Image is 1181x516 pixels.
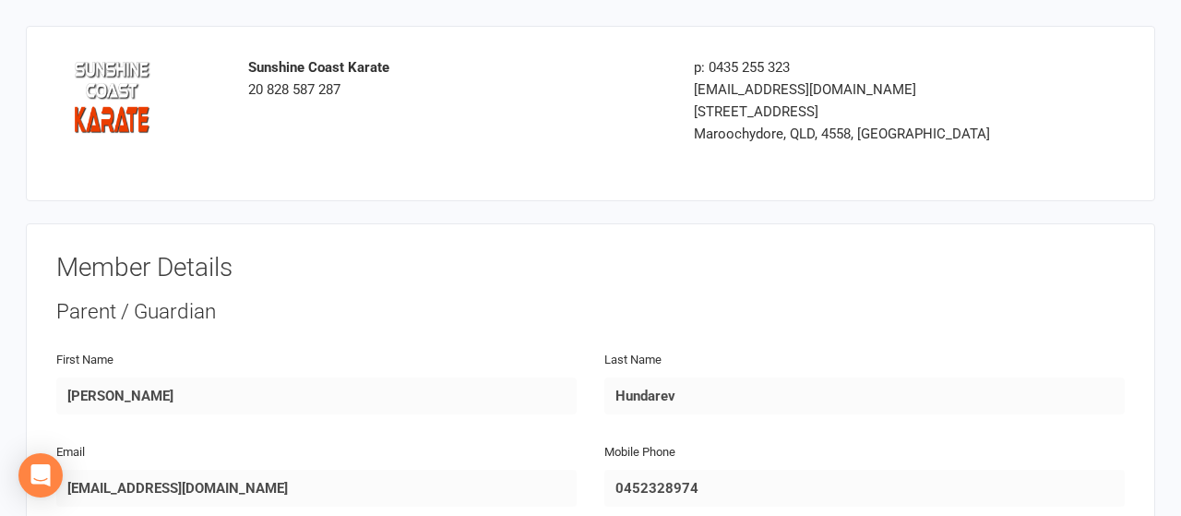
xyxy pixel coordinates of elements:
[56,351,113,370] label: First Name
[604,351,662,370] label: Last Name
[694,56,1022,78] div: p: 0435 255 323
[694,123,1022,145] div: Maroochydore, QLD, 4558, [GEOGRAPHIC_DATA]
[56,254,1125,282] h3: Member Details
[694,78,1022,101] div: [EMAIL_ADDRESS][DOMAIN_NAME]
[694,101,1022,123] div: [STREET_ADDRESS]
[56,297,1125,327] div: Parent / Guardian
[70,56,153,139] img: image1681381085.png
[56,443,85,462] label: Email
[248,56,666,101] div: 20 828 587 287
[604,443,675,462] label: Mobile Phone
[18,453,63,498] div: Open Intercom Messenger
[248,59,389,76] strong: Sunshine Coast Karate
